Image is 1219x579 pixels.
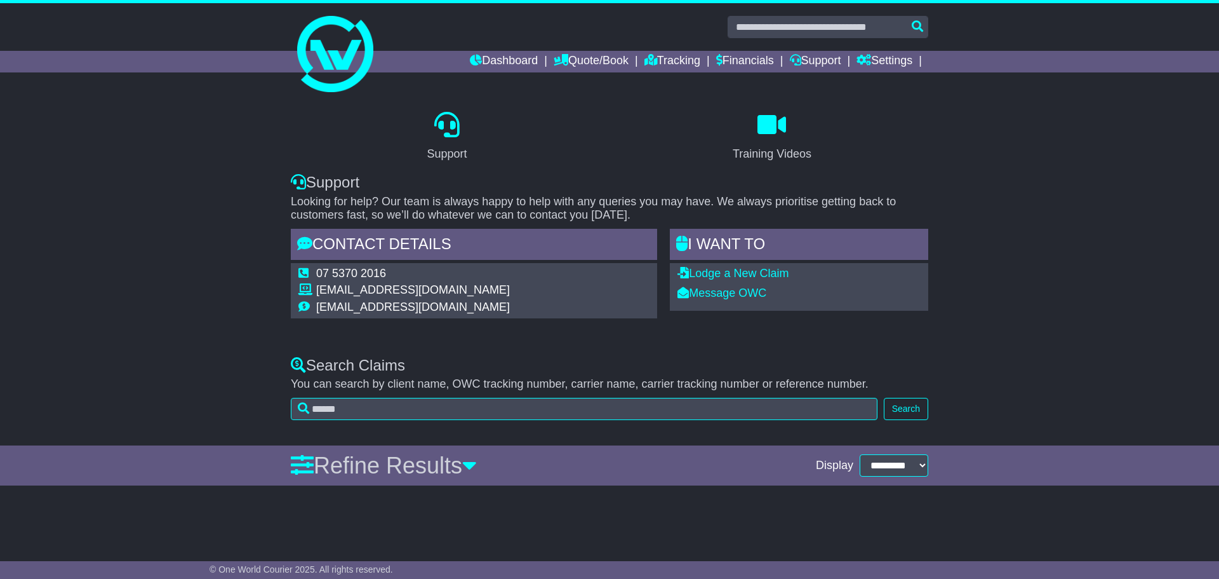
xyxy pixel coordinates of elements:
a: Financials [716,51,774,72]
a: Support [418,107,475,167]
span: Display [816,459,853,473]
a: Training Videos [724,107,820,167]
a: Dashboard [470,51,538,72]
div: I WANT to [670,229,928,263]
span: © One World Courier 2025. All rights reserved. [210,564,393,575]
button: Search [884,398,928,420]
div: Contact Details [291,229,657,263]
a: Refine Results [291,453,477,479]
div: Search Claims [291,357,928,375]
p: You can search by client name, OWC tracking number, carrier name, carrier tracking number or refe... [291,378,928,392]
div: Support [427,146,467,163]
td: [EMAIL_ADDRESS][DOMAIN_NAME] [316,301,510,315]
a: Quote/Book [554,51,629,72]
div: Training Videos [733,146,811,163]
a: Message OWC [677,287,766,299]
td: 07 5370 2016 [316,267,510,284]
div: Support [291,174,928,192]
a: Tracking [644,51,700,72]
p: Looking for help? Our team is always happy to help with any queries you may have. We always prior... [291,195,928,222]
a: Support [790,51,841,72]
td: [EMAIL_ADDRESS][DOMAIN_NAME] [316,283,510,301]
a: Lodge a New Claim [677,267,789,280]
a: Settings [856,51,912,72]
